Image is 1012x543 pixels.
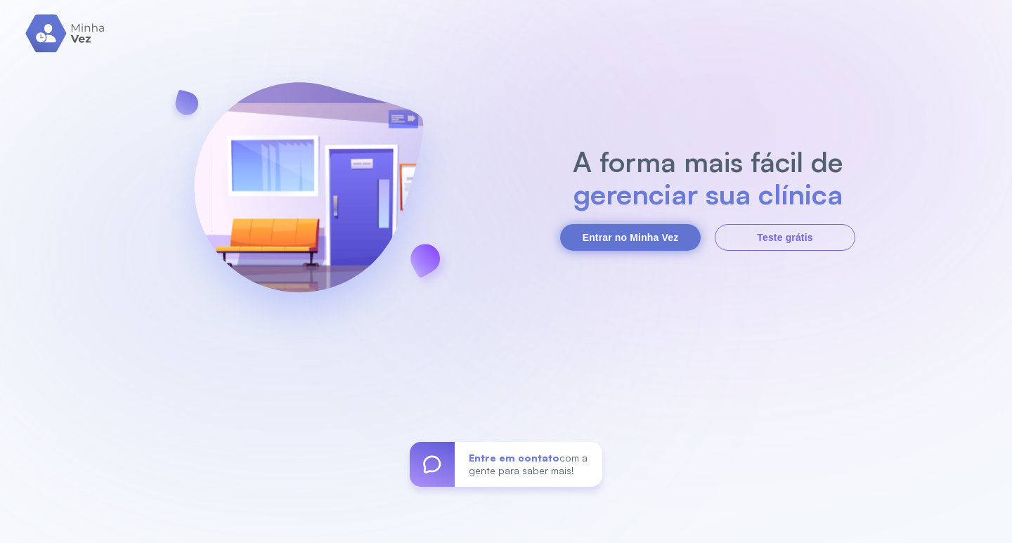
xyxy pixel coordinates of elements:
img: banner-login.svg [157,45,460,351]
span: Entre em contato [469,452,559,464]
h2: A forma mais fácil de [566,145,850,178]
button: Teste grátis [715,224,855,251]
h2: gerenciar sua clínica [566,178,850,210]
img: logo.svg [25,14,106,53]
button: Entrar no Minha Vez [560,224,701,251]
a: Entre em contatocom a gente para saber mais! [410,442,602,487]
div: com a gente para saber mais! [455,442,602,487]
